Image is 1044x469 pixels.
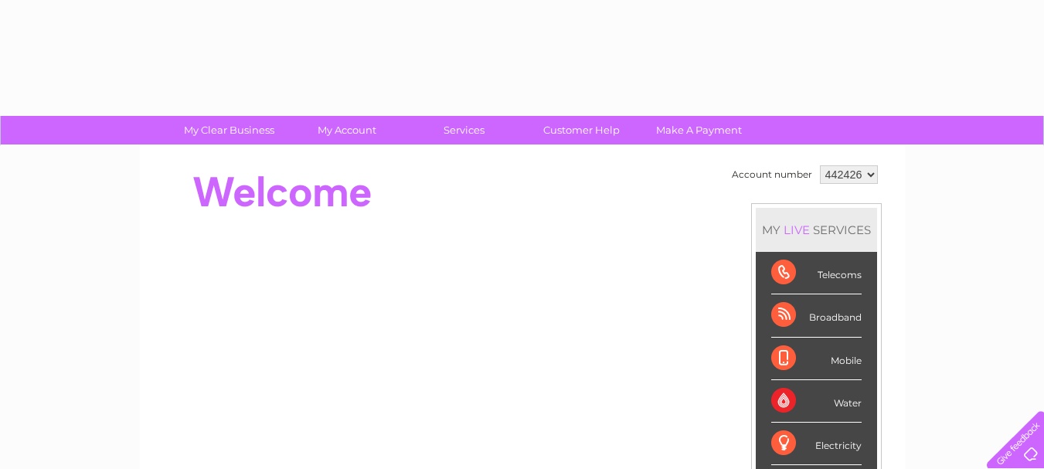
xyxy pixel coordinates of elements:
div: LIVE [780,223,813,237]
div: MY SERVICES [756,208,877,252]
a: Services [400,116,528,144]
div: Broadband [771,294,862,337]
div: Electricity [771,423,862,465]
div: Telecoms [771,252,862,294]
div: Mobile [771,338,862,380]
a: Customer Help [518,116,645,144]
td: Account number [728,161,816,188]
div: Water [771,380,862,423]
a: My Clear Business [165,116,293,144]
a: My Account [283,116,410,144]
a: Make A Payment [635,116,763,144]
